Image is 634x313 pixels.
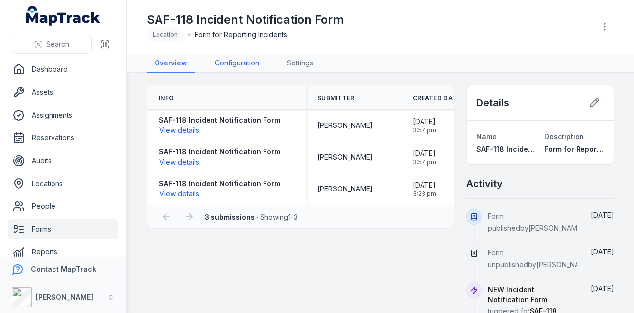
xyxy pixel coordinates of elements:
[317,152,373,162] span: [PERSON_NAME]
[591,284,614,293] span: [DATE]
[8,60,118,79] a: Dashboard
[413,158,436,166] span: 3:57 pm
[26,6,101,26] a: MapTrack
[46,39,69,49] span: Search
[488,212,584,232] span: Form published by [PERSON_NAME]
[317,184,373,194] span: [PERSON_NAME]
[544,132,584,141] span: Description
[591,248,614,256] time: 10/09/2025, 9:15:57 am
[159,94,174,102] span: Info
[12,35,92,54] button: Search
[591,211,614,219] time: 10/09/2025, 9:17:08 am
[8,196,118,216] a: People
[205,213,255,221] strong: 3 submissions
[476,145,598,153] span: SAF-118 Incident Notification Form
[591,211,614,219] span: [DATE]
[159,188,200,199] button: View details
[147,54,195,73] a: Overview
[159,115,280,125] strong: SAF-118 Incident Notification Form
[36,293,117,301] strong: [PERSON_NAME] Group
[413,190,436,198] span: 3:23 pm
[413,180,436,190] span: [DATE]
[476,96,509,110] h2: Details
[413,94,461,102] span: Created Date
[147,28,184,42] div: Location
[413,117,436,134] time: 14/08/2025, 3:57:57 pm
[8,151,118,171] a: Audits
[159,179,280,188] strong: SAF-118 Incident Notification Form
[413,117,436,126] span: [DATE]
[488,249,592,269] span: Form unpublished by [PERSON_NAME]
[147,12,344,28] h1: SAF-118 Incident Notification Form
[8,219,118,239] a: Forms
[591,248,614,256] span: [DATE]
[279,54,321,73] a: Settings
[466,177,503,190] h2: Activity
[413,148,436,158] span: [DATE]
[413,180,436,198] time: 14/08/2025, 3:23:26 pm
[205,213,298,221] span: · Showing 1 - 3
[8,128,118,148] a: Reservations
[31,265,96,273] strong: Contact MapTrack
[8,82,118,102] a: Assets
[317,94,355,102] span: Submitter
[476,132,497,141] span: Name
[8,105,118,125] a: Assignments
[159,147,280,157] strong: SAF-118 Incident Notification Form
[413,148,436,166] time: 14/08/2025, 3:57:55 pm
[159,157,200,168] button: View details
[159,125,200,136] button: View details
[488,285,577,305] a: NEW Incident Notification Form
[8,242,118,262] a: Reports
[195,30,287,40] span: Form for Reporting Incidents
[207,54,267,73] a: Configuration
[413,126,436,134] span: 3:57 pm
[317,121,373,130] span: [PERSON_NAME]
[8,174,118,193] a: Locations
[591,284,614,293] time: 14/08/2025, 3:57:57 pm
